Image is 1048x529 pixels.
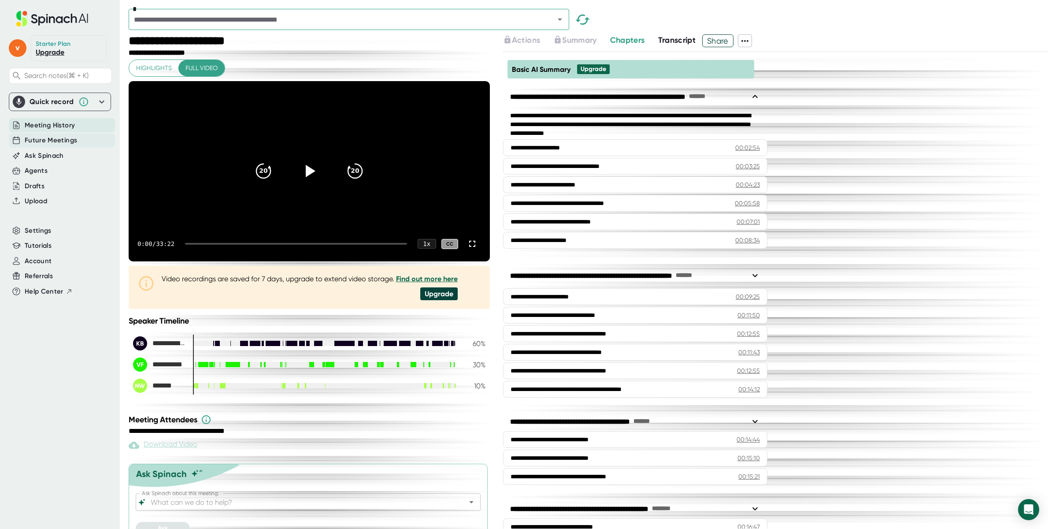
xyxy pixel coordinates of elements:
[136,469,187,479] div: Ask Spinach
[503,34,553,47] div: Upgrade to access
[738,472,760,481] div: 00:15:21
[703,33,733,48] span: Share
[133,358,186,372] div: Vera Flocke
[25,135,77,145] button: Future Meetings
[133,379,186,393] div: Niels W
[149,496,452,508] input: What can we do to help?
[30,97,74,106] div: Quick record
[25,196,47,206] button: Upload
[25,241,52,251] button: Tutorials
[512,35,540,45] span: Actions
[736,292,760,301] div: 00:09:25
[463,382,485,390] div: 10 %
[738,385,760,394] div: 00:14:12
[25,287,63,297] span: Help Center
[735,236,760,245] div: 00:08:34
[702,34,733,47] button: Share
[9,39,26,57] span: v
[737,311,760,320] div: 00:11:50
[129,414,492,425] div: Meeting Attendees
[735,143,760,152] div: 00:02:54
[737,366,760,375] div: 00:12:55
[735,199,760,208] div: 00:05:58
[136,63,172,74] span: Highlights
[25,120,75,130] button: Meeting History
[420,287,458,300] div: Upgrade
[503,34,540,46] button: Actions
[25,181,44,191] button: Drafts
[463,339,485,348] div: 60 %
[737,435,760,444] div: 00:14:44
[736,162,760,171] div: 00:03:25
[396,275,458,283] a: Find out more here
[658,35,696,45] span: Transcript
[737,217,760,226] div: 00:07:01
[25,287,73,297] button: Help Center
[553,34,610,47] div: Upgrade to access
[133,379,147,393] div: NW
[25,151,64,161] button: Ask Spinach
[737,329,760,338] div: 00:12:55
[137,240,174,247] div: 0:00 / 33:22
[133,336,147,350] div: KB
[162,275,458,283] div: Video recordings are saved for 7 days, upgrade to extend video storage.
[25,271,53,281] button: Referrals
[610,34,645,46] button: Chapters
[129,440,197,451] div: Paid feature
[463,361,485,369] div: 30 %
[418,239,436,249] div: 1 x
[129,316,490,326] div: Speaker Timeline
[24,71,89,80] span: Search notes (⌘ + K)
[25,166,48,176] button: Agents
[185,63,218,74] span: Full video
[36,40,71,48] div: Starter Plan
[133,358,147,372] div: VF
[36,48,64,56] a: Upgrade
[737,454,760,462] div: 00:15:10
[581,65,606,73] div: Upgrade
[736,180,760,189] div: 00:04:23
[1018,499,1039,520] div: Open Intercom Messenger
[133,336,186,350] div: Kalista Barter
[25,226,52,236] button: Settings
[129,60,179,76] button: Highlights
[553,34,596,46] button: Summary
[512,65,570,74] span: Basic AI Summary
[441,239,458,249] div: CC
[554,13,566,26] button: Open
[465,496,478,508] button: Open
[25,256,52,266] button: Account
[178,60,225,76] button: Full video
[610,35,645,45] span: Chapters
[658,34,696,46] button: Transcript
[13,93,107,111] div: Quick record
[562,35,596,45] span: Summary
[738,348,760,357] div: 00:11:43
